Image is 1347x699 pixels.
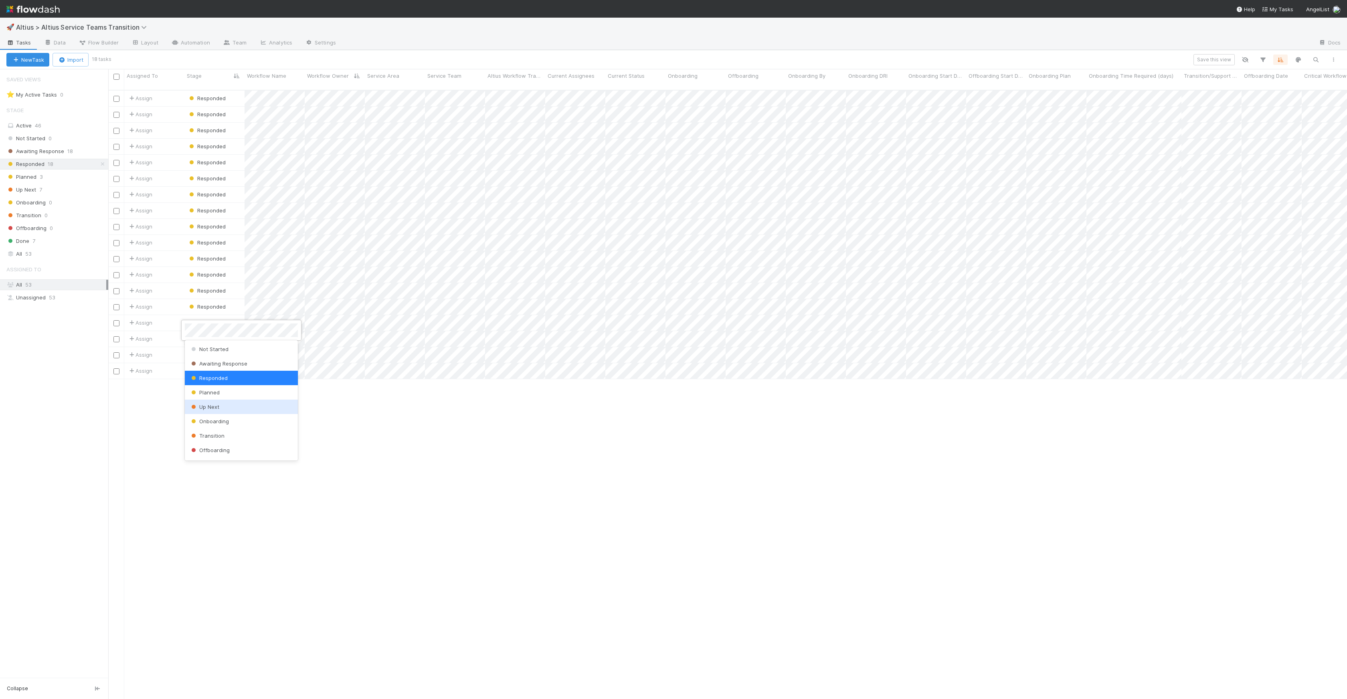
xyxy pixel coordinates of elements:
span: Onboarding [190,418,229,424]
span: Planned [190,389,220,396]
span: Transition [190,432,224,439]
span: Responded [190,375,228,381]
span: Up Next [190,404,219,410]
span: Offboarding [190,447,230,453]
span: Not Started [190,346,229,352]
span: Awaiting Response [190,360,247,367]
